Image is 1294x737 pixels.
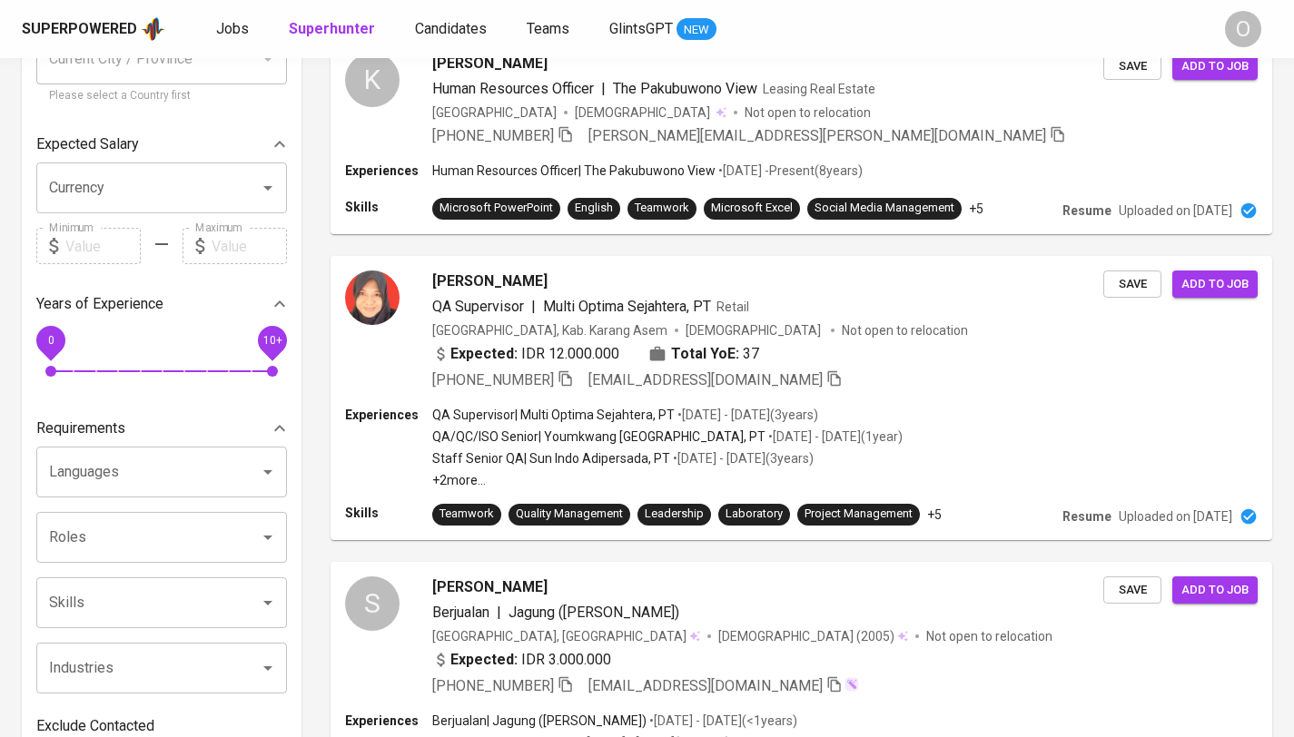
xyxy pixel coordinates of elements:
[1181,580,1249,601] span: Add to job
[432,627,700,645] div: [GEOGRAPHIC_DATA], [GEOGRAPHIC_DATA]
[345,198,432,216] p: Skills
[345,162,432,180] p: Experiences
[47,334,54,347] span: 0
[36,410,287,447] div: Requirements
[670,449,814,467] p: • [DATE] - [DATE] ( 3 years )
[345,576,400,631] div: S
[1119,507,1232,526] p: Uploaded on [DATE]
[1172,576,1258,604] button: Add to job
[926,627,1052,645] p: Not open to relocation
[450,649,518,671] b: Expected:
[255,175,281,201] button: Open
[22,15,165,43] a: Superpoweredapp logo
[588,127,1046,144] span: [PERSON_NAME][EMAIL_ADDRESS][PERSON_NAME][DOMAIN_NAME]
[716,300,749,314] span: Retail
[1112,580,1152,601] span: Save
[1181,274,1249,295] span: Add to job
[432,427,766,446] p: QA/QC/ISO Senior | Youmkwang [GEOGRAPHIC_DATA], PT
[432,343,619,365] div: IDR 12.000.000
[345,504,432,522] p: Skills
[432,270,548,292] span: [PERSON_NAME]
[255,590,281,615] button: Open
[969,200,983,218] p: +5
[726,506,783,523] div: Laboratory
[262,334,282,347] span: 10+
[36,286,287,322] div: Years of Experience
[415,18,490,41] a: Candidates
[1172,270,1258,299] button: Add to job
[216,20,249,37] span: Jobs
[743,343,759,365] span: 37
[65,228,141,264] input: Value
[216,18,252,41] a: Jobs
[255,655,281,681] button: Open
[432,406,675,424] p: QA Supervisor | Multi Optima Sejahtera, PT
[36,126,287,162] div: Expected Salary
[645,506,704,523] div: Leadership
[527,20,569,37] span: Teams
[531,296,536,318] span: |
[588,371,823,388] span: [EMAIL_ADDRESS][DOMAIN_NAME]
[212,228,287,264] input: Value
[718,627,908,645] div: (2005)
[763,82,875,96] span: Leasing Real Estate
[345,53,400,107] div: K
[497,602,501,624] span: |
[842,321,968,339] p: Not open to relocation
[716,162,863,180] p: • [DATE] - Present ( 8 years )
[609,18,716,41] a: GlintsGPT NEW
[289,20,375,37] b: Superhunter
[432,604,489,621] span: Berjualan
[1062,507,1111,526] p: Resume
[450,343,518,365] b: Expected:
[718,627,856,645] span: [DEMOGRAPHIC_DATA]
[575,103,713,122] span: [DEMOGRAPHIC_DATA]
[1181,56,1249,77] span: Add to job
[1119,201,1232,220] p: Uploaded on [DATE]
[432,712,647,730] p: Berjualan | Jagung ([PERSON_NAME])
[432,576,548,598] span: [PERSON_NAME]
[432,298,524,315] span: QA Supervisor
[255,459,281,485] button: Open
[1112,274,1152,295] span: Save
[711,200,793,217] div: Microsoft Excel
[36,293,163,315] p: Years of Experience
[805,506,913,523] div: Project Management
[432,471,903,489] p: +2 more ...
[432,53,548,74] span: [PERSON_NAME]
[36,133,139,155] p: Expected Salary
[677,21,716,39] span: NEW
[345,712,432,730] p: Experiences
[675,406,818,424] p: • [DATE] - [DATE] ( 3 years )
[1062,201,1111,220] p: Resume
[432,80,594,97] span: Human Resources Officer
[331,38,1272,234] a: K[PERSON_NAME]Human Resources Officer|The Pakubuwono ViewLeasing Real Estate[GEOGRAPHIC_DATA][DEM...
[686,321,824,339] span: [DEMOGRAPHIC_DATA]
[766,427,903,446] p: • [DATE] - [DATE] ( 1 year )
[1225,11,1261,47] div: O
[36,418,125,439] p: Requirements
[543,298,711,315] span: Multi Optima Sejahtera, PT
[345,270,400,325] img: 5223ab82a24fd867d54928fecdf3ca32.jpg
[647,712,797,730] p: • [DATE] - [DATE] ( <1 years )
[927,506,942,524] p: +5
[516,506,623,523] div: Quality Management
[440,200,553,217] div: Microsoft PowerPoint
[588,677,823,694] span: [EMAIL_ADDRESS][DOMAIN_NAME]
[635,200,689,217] div: Teamwork
[745,103,871,122] p: Not open to relocation
[527,18,573,41] a: Teams
[432,649,611,671] div: IDR 3.000.000
[815,200,954,217] div: Social Media Management
[671,343,739,365] b: Total YoE:
[432,103,557,122] div: [GEOGRAPHIC_DATA]
[1172,53,1258,81] button: Add to job
[415,20,487,37] span: Candidates
[575,200,613,217] div: English
[609,20,673,37] span: GlintsGPT
[440,506,494,523] div: Teamwork
[1112,56,1152,77] span: Save
[22,19,137,40] div: Superpowered
[255,525,281,550] button: Open
[601,78,606,100] span: |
